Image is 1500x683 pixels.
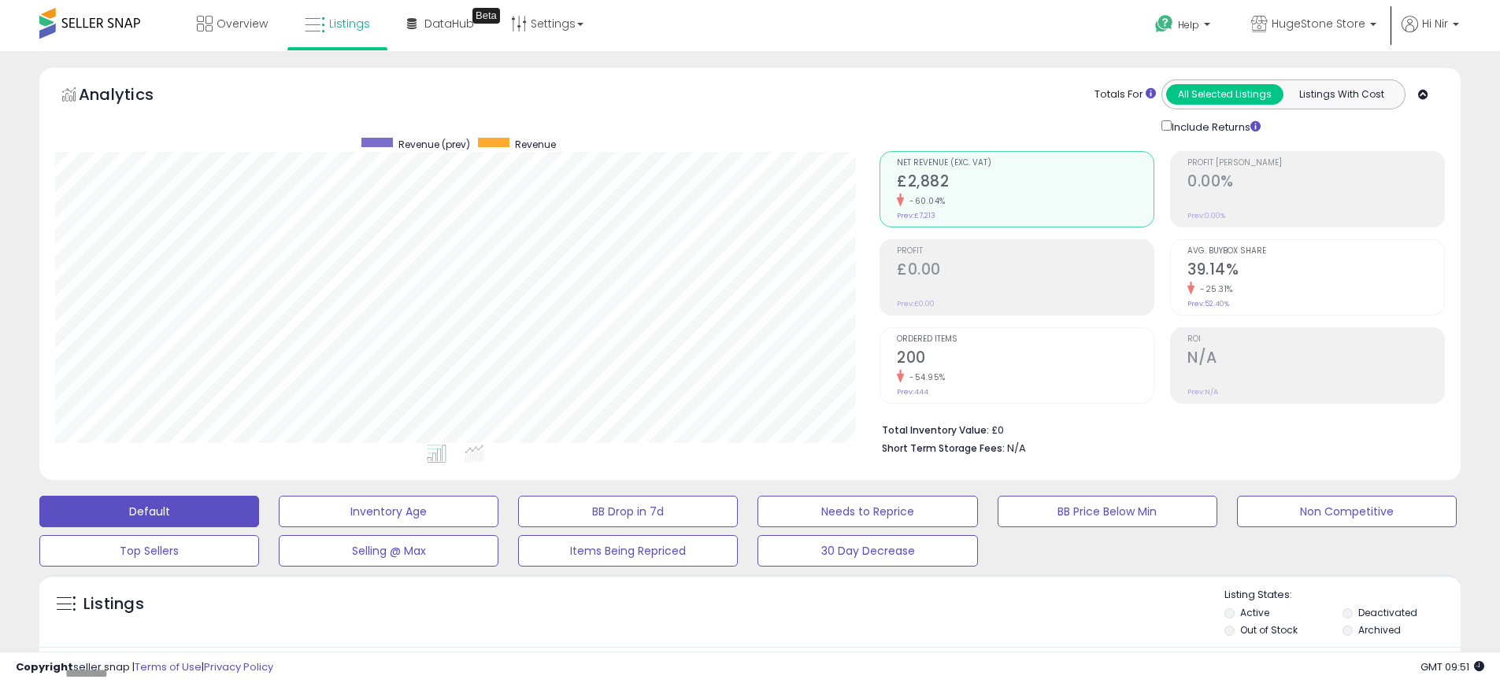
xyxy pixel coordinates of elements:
[518,496,738,527] button: BB Drop in 7d
[39,496,259,527] button: Default
[1143,2,1226,51] a: Help
[1154,14,1174,34] i: Get Help
[1187,159,1444,168] span: Profit [PERSON_NAME]
[897,211,935,220] small: Prev: £7,213
[1237,496,1457,527] button: Non Competitive
[1422,16,1448,31] span: Hi Nir
[1187,387,1218,397] small: Prev: N/A
[1187,299,1229,308] small: Prev: 52.40%
[217,16,268,31] span: Overview
[882,423,989,437] b: Total Inventory Value:
[279,535,498,567] button: Selling @ Max
[279,496,498,527] button: Inventory Age
[897,349,1154,370] h2: 200
[1420,659,1484,674] span: 2025-09-18 09:51 GMT
[1358,606,1417,619] label: Deactivated
[16,660,273,675] div: seller snap | |
[1402,16,1459,51] a: Hi Nir
[83,593,144,615] h5: Listings
[79,83,184,109] h5: Analytics
[1166,84,1283,105] button: All Selected Listings
[1240,606,1269,619] label: Active
[1187,335,1444,344] span: ROI
[882,419,1433,438] li: £0
[1224,588,1461,603] p: Listing States:
[39,535,259,567] button: Top Sellers
[16,659,73,674] strong: Copyright
[897,387,928,397] small: Prev: 444
[1272,16,1365,31] span: HugeStone Store
[897,260,1154,282] h2: £0.00
[897,299,935,308] small: Prev: £0.00
[897,172,1154,194] h2: £2,882
[897,335,1154,344] span: Ordered Items
[1358,623,1401,637] label: Archived
[1187,211,1225,220] small: Prev: 0.00%
[1178,18,1199,31] span: Help
[1187,247,1444,256] span: Avg. Buybox Share
[1283,84,1400,105] button: Listings With Cost
[1150,117,1280,135] div: Include Returns
[1194,283,1233,295] small: -25.31%
[424,16,474,31] span: DataHub
[515,138,556,151] span: Revenue
[1007,441,1026,456] span: N/A
[1187,260,1444,282] h2: 39.14%
[398,138,470,151] span: Revenue (prev)
[757,535,977,567] button: 30 Day Decrease
[1187,349,1444,370] h2: N/A
[757,496,977,527] button: Needs to Reprice
[1187,172,1444,194] h2: 0.00%
[998,496,1217,527] button: BB Price Below Min
[882,441,1005,455] b: Short Term Storage Fees:
[329,16,370,31] span: Listings
[1094,87,1156,102] div: Totals For
[897,247,1154,256] span: Profit
[904,195,946,207] small: -60.04%
[904,371,946,383] small: -54.95%
[472,8,500,24] div: Tooltip anchor
[518,535,738,567] button: Items Being Repriced
[897,159,1154,168] span: Net Revenue (Exc. VAT)
[1240,623,1298,637] label: Out of Stock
